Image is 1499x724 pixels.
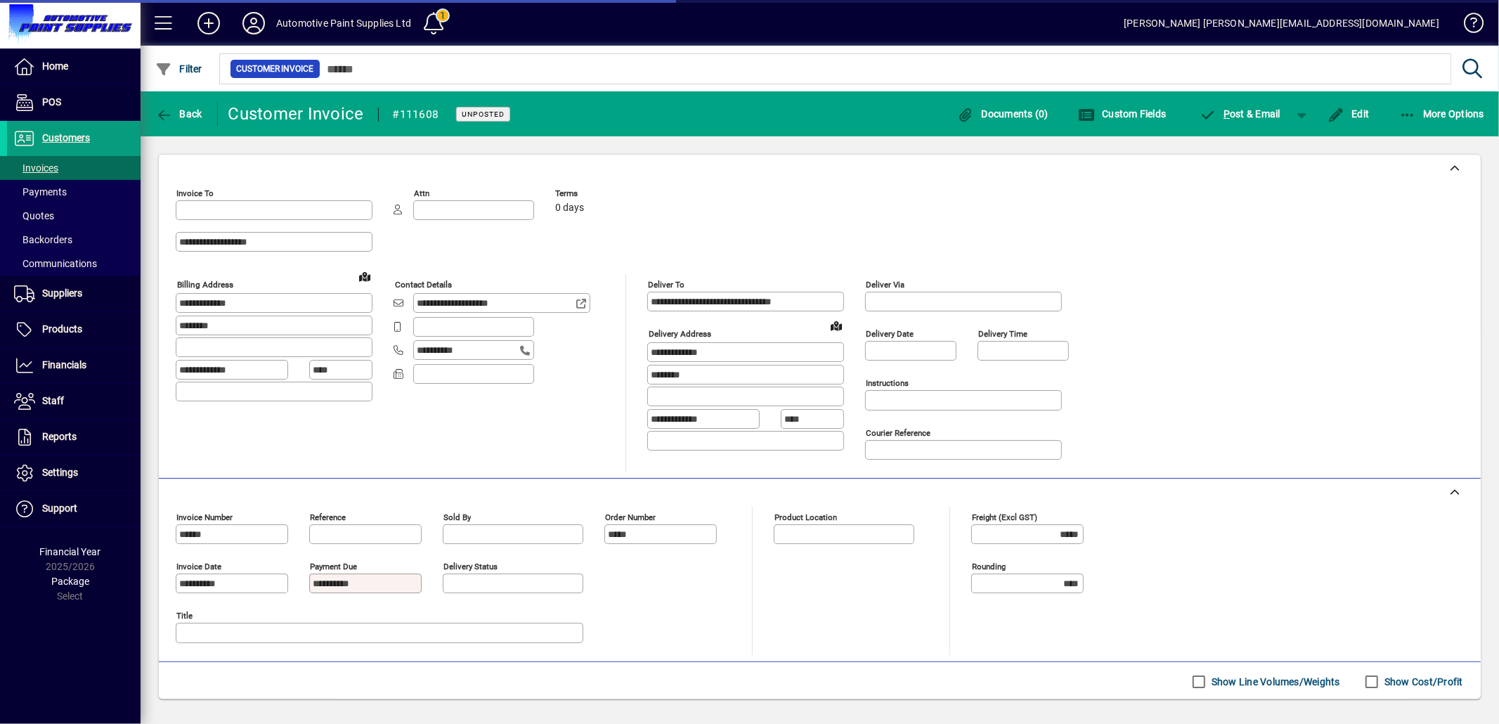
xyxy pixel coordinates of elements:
div: #111608 [393,103,439,126]
button: Custom Fields [1075,101,1170,127]
span: Package [51,576,89,587]
span: Custom Fields [1078,108,1167,119]
mat-label: Order number [605,512,656,522]
span: P [1224,108,1230,119]
span: Settings [42,467,78,478]
button: Add [186,11,231,36]
mat-label: Invoice date [176,562,221,571]
a: Staff [7,384,141,419]
span: Communications [14,258,97,269]
button: Profile [231,11,276,36]
a: Knowledge Base [1453,3,1481,49]
a: Payments [7,180,141,204]
mat-label: Sold by [443,512,471,522]
mat-label: Attn [414,188,429,198]
a: Communications [7,252,141,276]
span: Backorders [14,234,72,245]
span: Unposted [462,110,505,119]
mat-label: Invoice number [176,512,233,522]
mat-label: Payment due [310,562,357,571]
mat-label: Invoice To [176,188,214,198]
mat-label: Deliver To [648,280,684,290]
a: Home [7,49,141,84]
span: More Options [1399,108,1485,119]
span: Suppliers [42,287,82,299]
app-page-header-button: Back [141,101,218,127]
span: Documents (0) [957,108,1049,119]
span: Filter [155,63,202,75]
mat-label: Delivery time [978,329,1027,339]
a: Products [7,312,141,347]
a: POS [7,85,141,120]
div: Automotive Paint Supplies Ltd [276,12,411,34]
label: Show Line Volumes/Weights [1209,675,1340,689]
span: Financials [42,359,86,370]
span: 0 days [555,202,584,214]
mat-label: Deliver via [866,280,904,290]
span: POS [42,96,61,108]
div: Customer Invoice [228,103,364,125]
mat-label: Delivery status [443,562,498,571]
span: Support [42,503,77,514]
span: Customer Invoice [236,62,314,76]
span: Payments [14,186,67,198]
mat-label: Delivery date [866,329,914,339]
mat-label: Instructions [866,378,909,388]
span: Products [42,323,82,335]
span: Back [155,108,202,119]
a: Backorders [7,228,141,252]
mat-label: Freight (excl GST) [972,512,1037,522]
mat-label: Reference [310,512,346,522]
mat-label: Product location [774,512,837,522]
a: Reports [7,420,141,455]
button: Post & Email [1193,101,1288,127]
label: Show Cost/Profit [1382,675,1463,689]
span: Terms [555,189,640,198]
button: Filter [152,56,206,82]
a: Support [7,491,141,526]
span: Financial Year [40,546,101,557]
span: Home [42,60,68,72]
a: Settings [7,455,141,491]
span: Customers [42,132,90,143]
a: Suppliers [7,276,141,311]
span: Staff [42,395,64,406]
span: Reports [42,431,77,442]
button: Back [152,101,206,127]
span: Invoices [14,162,58,174]
a: View on map [353,265,376,287]
a: Quotes [7,204,141,228]
a: View on map [825,314,848,337]
span: Quotes [14,210,54,221]
mat-label: Rounding [972,562,1006,571]
button: Documents (0) [954,101,1052,127]
span: ost & Email [1200,108,1281,119]
mat-label: Title [176,611,193,621]
a: Financials [7,348,141,383]
div: [PERSON_NAME] [PERSON_NAME][EMAIL_ADDRESS][DOMAIN_NAME] [1124,12,1439,34]
a: Invoices [7,156,141,180]
button: Edit [1324,101,1373,127]
mat-label: Courier Reference [866,428,930,438]
button: More Options [1396,101,1488,127]
span: Edit [1328,108,1370,119]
